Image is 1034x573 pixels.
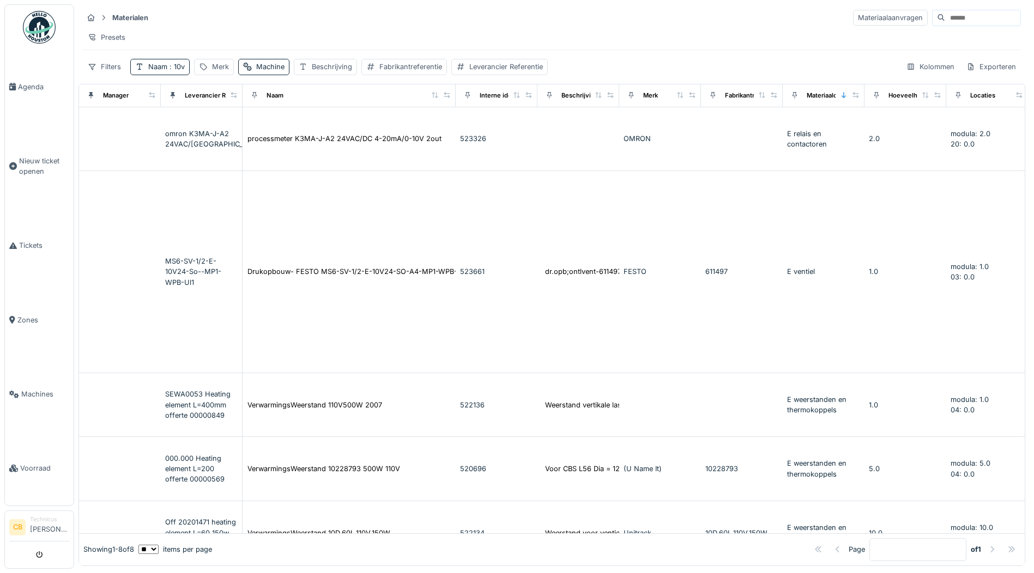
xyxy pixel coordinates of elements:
[247,133,442,144] div: processmeter K3MA-J-A2 24VAC/DC 4-20mA/0-10V 2out
[545,400,711,410] div: Weerstand vertikale lasbalk Van SERAM Dia = 10...
[83,59,126,75] div: Filters
[165,390,231,419] span: SEWA0053 Heating element L=400mm offerte 00000849
[20,463,69,473] span: Voorraad
[787,129,860,149] div: E relais en contactoren
[624,133,697,144] div: OMRON
[902,59,959,75] div: Kolommen
[787,458,860,479] div: E weerstanden en thermokoppels
[545,528,713,538] div: Weerstand voor ventielstation Van SERAM Dia = ...
[18,82,69,92] span: Agenda
[5,357,74,431] a: Machines
[643,91,658,100] div: Merk
[165,518,236,547] span: Off 20201471 heating element L=60 150w 110vac
[165,130,263,148] span: omron K3MA-J-A2 24VAC/[GEOGRAPHIC_DATA]
[705,266,778,277] div: 611497
[705,528,778,538] div: 10D.60L.110V.150W.
[5,124,74,209] a: Nieuw ticket openen
[787,522,860,543] div: E weerstanden en thermokoppels
[5,209,74,283] a: Tickets
[869,266,942,277] div: 1.0
[624,528,697,538] div: Unitrack
[5,50,74,124] a: Agenda
[247,400,382,410] div: VerwarmingsWeerstand 110V500W 2007
[480,91,539,100] div: Interne identificator
[379,62,442,72] div: Fabrikantreferentie
[460,464,533,474] div: 520696
[256,62,285,72] div: Machine
[545,266,715,277] div: dr.opb;ontlvent-611497-lijn 58 Van OPEM - Festo...
[30,515,69,523] div: Technicus
[21,389,69,399] span: Machines
[725,91,782,100] div: Fabrikantreferentie
[460,133,533,144] div: 523326
[951,273,975,281] span: 03: 0.0
[951,523,993,532] span: modula: 10.0
[951,130,990,138] span: modula: 2.0
[624,266,697,277] div: FESTO
[138,544,212,554] div: items per page
[17,315,69,325] span: Zones
[869,133,942,144] div: 2.0
[849,544,865,554] div: Page
[951,263,989,271] span: modula: 1.0
[247,266,469,277] div: Drukopbouw- FESTO MS6-SV-1/2-E-10V24-SO-A4-MP1-WPB-UL1
[624,464,697,474] div: (U Name It)
[460,400,533,410] div: 522136
[469,62,543,72] div: Leverancier Referentie
[460,266,533,277] div: 523661
[165,257,221,286] span: MS6-SV-1/2-E-10V24-So--MP1-WPB-Ul1
[869,528,942,538] div: 10.0
[23,11,56,44] img: Badge_color-CXgf-gQk.svg
[971,544,981,554] strong: of 1
[212,62,229,72] div: Merk
[9,515,69,541] a: CB Technicus[PERSON_NAME]
[807,91,862,100] div: Materiaalcategorie
[951,395,989,404] span: modula: 1.0
[853,10,928,26] div: Materiaalaanvragen
[545,464,725,474] div: Voor CBS L56 Dia = 12mm / L = 200mm / 500W / 110V
[951,406,975,414] span: 04: 0.0
[5,283,74,357] a: Zones
[888,91,927,100] div: Hoeveelheid
[460,528,533,538] div: 522134
[19,156,69,176] span: Nieuw ticket openen
[9,519,26,535] li: CB
[705,464,778,474] div: 10228793
[83,544,134,554] div: Showing 1 - 8 of 8
[167,63,185,71] span: : 10v
[787,394,860,415] div: E weerstanden en thermokoppels
[30,515,69,539] li: [PERSON_NAME]
[108,13,153,23] strong: Materialen
[83,29,130,45] div: Presets
[787,266,860,277] div: E ventiel
[267,91,283,100] div: Naam
[148,62,185,72] div: Naam
[247,464,400,474] div: VerwarmingsWeerstand 10228793 500W 110V
[951,459,990,467] span: modula: 5.0
[247,528,392,538] div: VerwarmingsWeerstand 10D.60L.110V.150W.
[869,464,942,474] div: 5.0
[19,240,69,251] span: Tickets
[951,140,975,148] span: 20: 0.0
[951,470,975,478] span: 04: 0.0
[312,62,352,72] div: Beschrijving
[561,91,598,100] div: Beschrijving
[185,91,253,100] div: Leverancier Referentie
[165,454,225,483] span: 000.000 Heating element L=200 offerte 00000569
[970,91,995,100] div: Locaties
[5,431,74,505] a: Voorraad
[103,91,129,100] div: Manager
[869,400,942,410] div: 1.0
[962,59,1021,75] div: Exporteren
